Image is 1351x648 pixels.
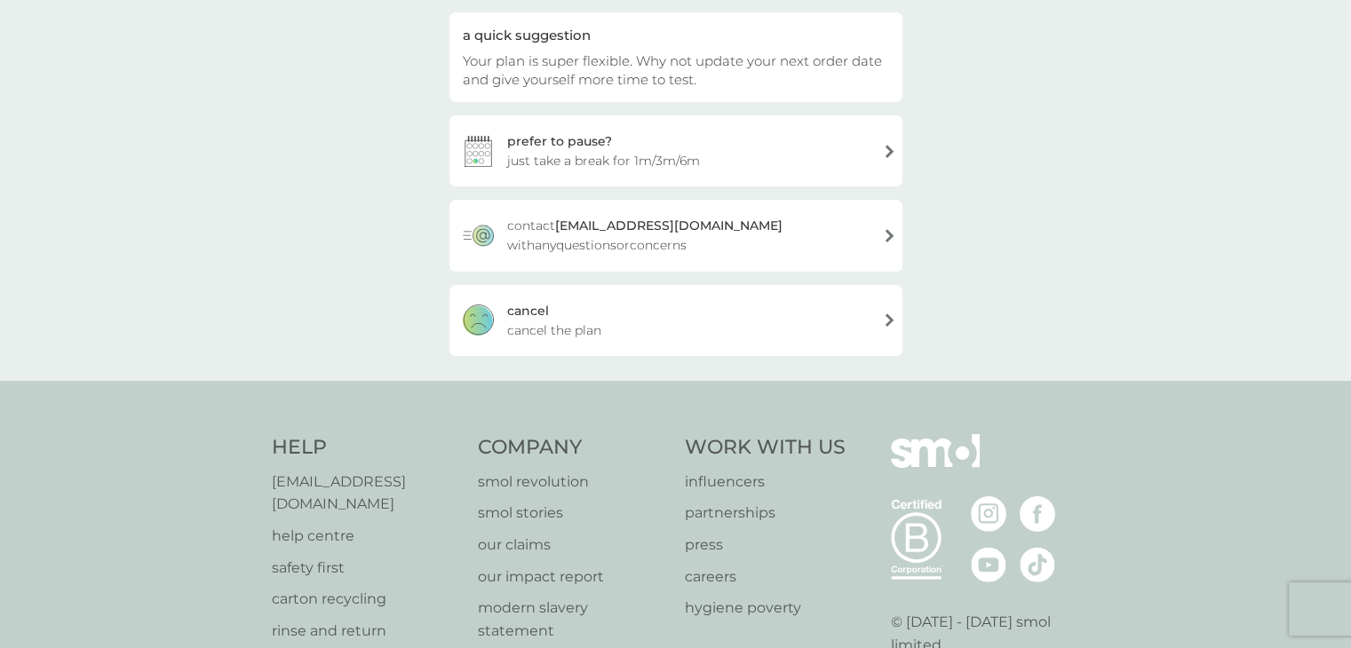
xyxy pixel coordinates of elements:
[463,52,882,88] span: Your plan is super flexible. Why not update your next order date and give yourself more time to t...
[685,597,846,620] a: hygiene poverty
[478,502,667,525] a: smol stories
[478,434,667,462] h4: Company
[272,525,461,548] a: help centre
[507,320,601,340] span: cancel the plan
[685,434,846,462] h4: Work With Us
[555,217,783,233] strong: [EMAIL_ADDRESS][DOMAIN_NAME]
[272,588,461,611] a: carton recycling
[478,565,667,589] a: our impact report
[685,533,846,557] a: press
[971,547,1006,582] img: visit the smol Youtube page
[507,301,549,320] div: cancel
[272,620,461,643] a: rinse and return
[1020,547,1055,582] img: visit the smol Tiktok page
[685,565,846,589] a: careers
[272,557,461,580] a: safety first
[463,26,889,44] div: a quick suggestion
[478,533,667,557] a: our claims
[1020,496,1055,532] img: visit the smol Facebook page
[272,470,461,516] a: [EMAIL_ADDRESS][DOMAIN_NAME]
[449,200,902,271] a: contact[EMAIL_ADDRESS][DOMAIN_NAME] withanyquestionsorconcerns
[507,131,612,151] div: prefer to pause?
[507,151,700,170] span: just take a break for 1m/3m/6m
[971,496,1006,532] img: visit the smol Instagram page
[685,470,846,494] a: influencers
[272,434,461,462] h4: Help
[685,502,846,525] a: partnerships
[478,470,667,494] a: smol revolution
[478,597,667,642] a: modern slavery statement
[891,434,980,494] img: smol
[507,216,869,255] span: contact with any questions or concerns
